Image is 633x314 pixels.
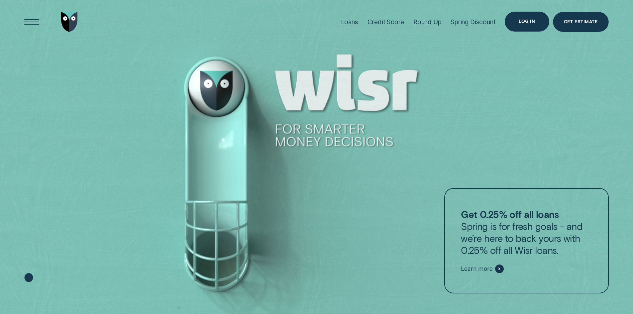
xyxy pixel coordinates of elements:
div: Credit Score [368,18,404,26]
div: Spring Discount [451,18,495,26]
span: Learn more [461,265,492,272]
img: Wisr [61,12,78,32]
button: Open Menu [22,12,42,32]
div: Loans [341,18,358,26]
div: Log in [519,20,535,24]
button: Log in [505,12,549,32]
strong: Get 0.25% off all loans [461,208,559,220]
a: Get 0.25% off all loansSpring is for fresh goals - and we’re here to back yours with 0.25% off al... [444,188,608,294]
a: Get Estimate [553,12,609,32]
div: Round Up [413,18,442,26]
p: Spring is for fresh goals - and we’re here to back yours with 0.25% off all Wisr loans. [461,208,592,256]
